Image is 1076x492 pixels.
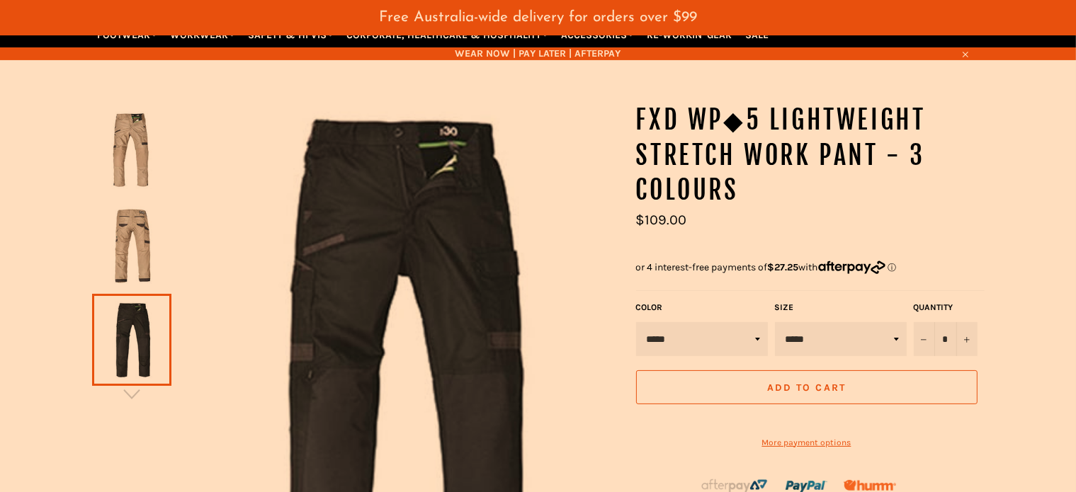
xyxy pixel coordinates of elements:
[775,302,907,314] label: Size
[636,302,768,314] label: Color
[379,10,697,25] span: Free Australia-wide delivery for orders over $99
[92,47,985,60] span: WEAR NOW | PAY LATER | AFTERPAY
[956,322,978,356] button: Increase item quantity by one
[914,302,978,314] label: Quantity
[914,322,935,356] button: Reduce item quantity by one
[636,370,978,404] button: Add to Cart
[99,111,164,189] img: workin gear - FXD WP-5 LIGHTWEIGHT STRETCH WORK PANTS
[636,437,978,449] a: More payment options
[99,206,164,284] img: workin gear - FXD WP-5 LIGHTWEIGHT STRETCH WORK PANTS
[636,103,985,208] h1: FXD WP◆5 Lightweight Stretch Work Pant - 3 Colours
[636,212,687,228] span: $109.00
[844,480,896,491] img: Humm_core_logo_RGB-01_300x60px_small_195d8312-4386-4de7-b182-0ef9b6303a37.png
[767,382,846,394] span: Add to Cart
